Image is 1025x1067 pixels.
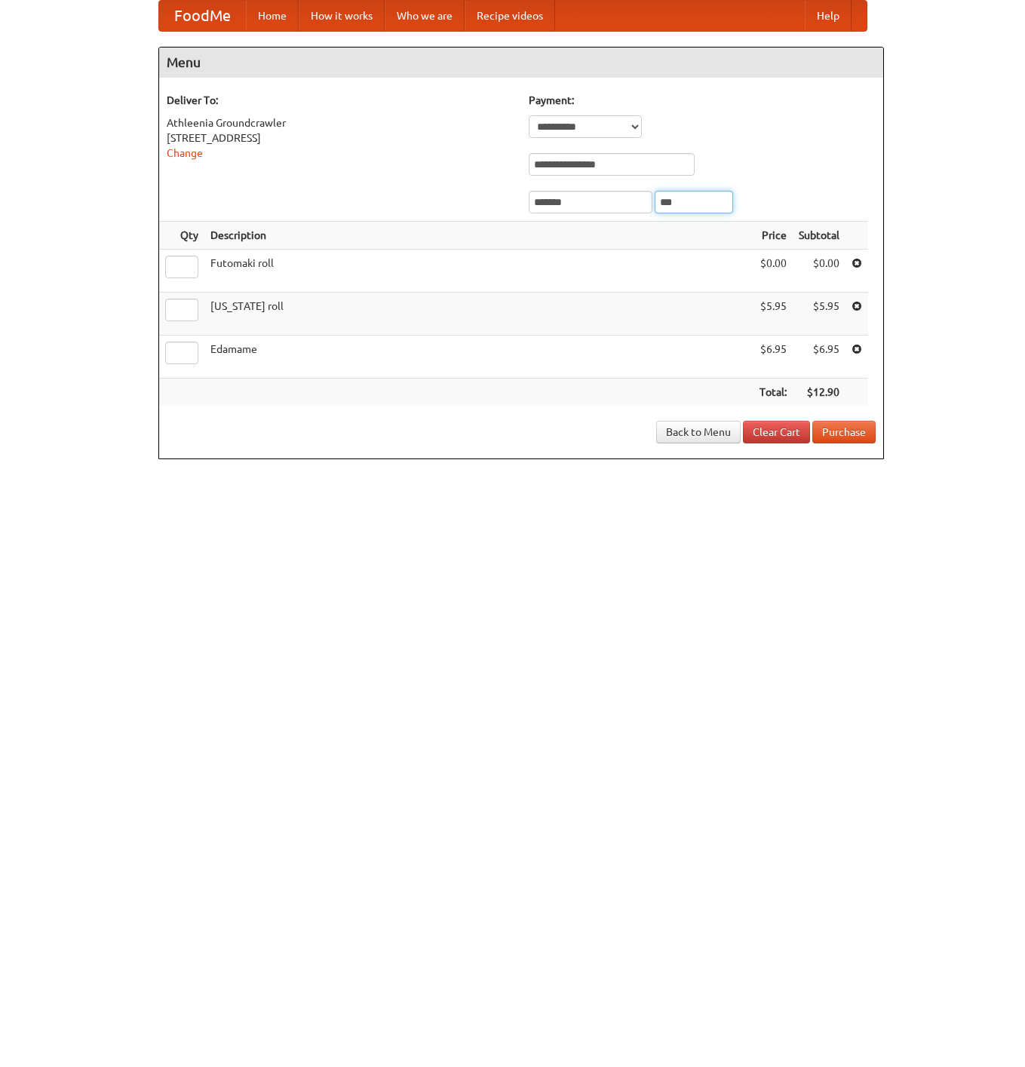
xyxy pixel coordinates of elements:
a: Who we are [385,1,465,31]
div: Athleenia Groundcrawler [167,115,514,130]
td: $5.95 [753,293,793,336]
td: Edamame [204,336,753,379]
button: Purchase [812,421,876,443]
a: Home [246,1,299,31]
th: Description [204,222,753,250]
a: FoodMe [159,1,246,31]
a: Change [167,147,203,159]
th: Subtotal [793,222,845,250]
th: Price [753,222,793,250]
h4: Menu [159,48,883,78]
th: Qty [159,222,204,250]
div: [STREET_ADDRESS] [167,130,514,146]
td: Futomaki roll [204,250,753,293]
td: $5.95 [793,293,845,336]
h5: Deliver To: [167,93,514,108]
th: $12.90 [793,379,845,406]
td: [US_STATE] roll [204,293,753,336]
a: How it works [299,1,385,31]
td: $0.00 [793,250,845,293]
a: Recipe videos [465,1,555,31]
a: Back to Menu [656,421,741,443]
td: $6.95 [793,336,845,379]
th: Total: [753,379,793,406]
td: $6.95 [753,336,793,379]
a: Help [805,1,852,31]
a: Clear Cart [743,421,810,443]
td: $0.00 [753,250,793,293]
h5: Payment: [529,93,876,108]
